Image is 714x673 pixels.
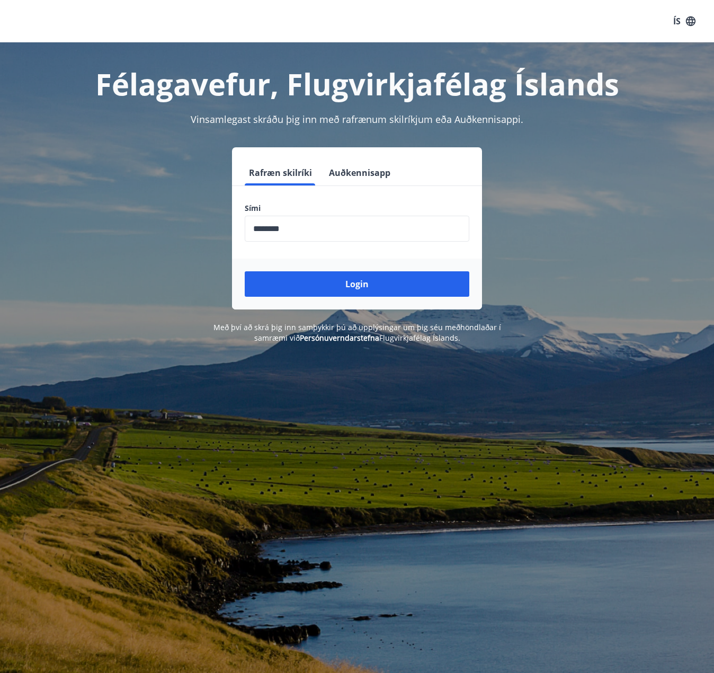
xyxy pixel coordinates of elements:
button: Login [245,271,469,297]
button: ÍS [667,12,701,31]
span: Vinsamlegast skráðu þig inn með rafrænum skilríkjum eða Auðkennisappi. [191,113,523,126]
h1: Félagavefur, Flugvirkjafélag Íslands [13,64,701,104]
button: Auðkennisapp [325,160,395,185]
a: Persónuverndarstefna [300,333,379,343]
label: Sími [245,203,469,214]
button: Rafræn skilríki [245,160,316,185]
span: Með því að skrá þig inn samþykkir þú að upplýsingar um þig séu meðhöndlaðar í samræmi við Flugvir... [213,322,501,343]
